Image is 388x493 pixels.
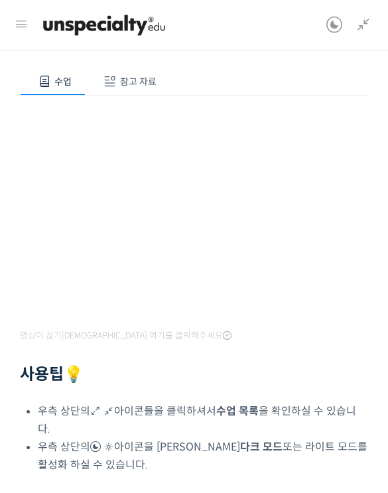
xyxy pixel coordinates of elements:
[20,330,231,341] span: 영상이 끊기[DEMOGRAPHIC_DATA] 여기를 클릭해주세요
[121,403,137,414] span: 대화
[20,364,84,384] strong: 사용팁
[171,383,255,416] a: 설정
[120,76,157,88] span: 참고 자료
[88,383,171,416] a: 대화
[205,403,221,413] span: 설정
[64,364,84,384] strong: 💡
[240,440,283,454] b: 다크 모드
[216,404,259,418] b: 수업 목록
[38,438,368,474] li: 우측 상단의 아이콘을 [PERSON_NAME] 또는 라이트 모드를 활성화 하실 수 있습니다.
[54,76,72,88] span: 수업
[42,403,50,413] span: 홈
[38,402,368,438] li: 우측 상단의 아이콘들을 클릭하셔서 을 확인하실 수 있습니다.
[4,383,88,416] a: 홈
